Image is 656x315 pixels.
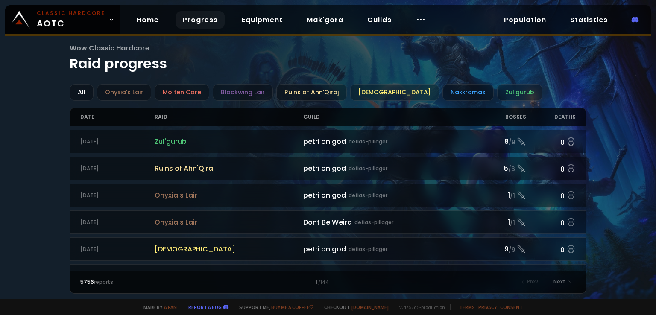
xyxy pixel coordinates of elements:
h1: Raid progress [70,43,586,74]
span: [DEMOGRAPHIC_DATA] [155,244,303,254]
div: Bosses [477,108,526,126]
a: Population [497,11,553,29]
span: Zul'gurub [155,136,303,147]
a: Progress [176,11,225,29]
small: / 1 [510,219,515,227]
span: 5756 [80,278,94,286]
a: [DATE]Ruins of Ahn'Qirajpetri on goddefias-pillager5/60 [70,157,586,180]
div: Zul'gurub [497,84,542,101]
div: 0 [526,216,576,228]
small: Classic Hardcore [37,9,105,17]
span: Checkout [319,304,389,310]
span: Wow Classic Hardcore [70,43,586,53]
div: Deaths [526,108,576,126]
div: Molten Core [155,84,209,101]
div: reports [80,278,204,286]
div: Prev [517,276,543,288]
div: 0 [526,162,576,175]
div: petri on god [303,244,477,254]
a: Statistics [563,11,615,29]
small: defias-pillager [348,165,387,172]
span: AOTC [37,9,105,30]
a: Report a bug [188,304,222,310]
div: Dont Be Weird [303,217,477,227]
div: 5 [477,163,526,174]
a: [DATE]Onyxia's LairDont Be Weirddefias-pillager1/10 [70,210,586,234]
a: [DATE]Zul'gurubpetri on goddefias-pillager8/90 [70,130,586,153]
div: [DATE] [80,165,155,172]
div: petri on god [303,190,477,201]
a: a fan [164,304,177,310]
div: 1 [204,278,452,286]
div: petri on god [303,136,477,147]
a: Terms [459,304,475,310]
small: / 6 [508,165,515,174]
div: Guild [303,108,477,126]
div: [DATE] [80,138,155,146]
small: / 9 [509,138,515,147]
small: / 9 [509,246,515,254]
div: Onyxia's Lair [97,84,151,101]
span: Onyxia's Lair [155,190,303,201]
span: Made by [138,304,177,310]
div: Raid [155,108,303,126]
a: Buy me a coffee [271,304,313,310]
a: Classic HardcoreAOTC [5,5,120,34]
div: 1 [477,217,526,227]
div: 1 [477,190,526,201]
div: All [70,84,94,101]
div: [DATE] [80,245,155,253]
div: 0 [526,270,576,282]
span: Ruins of Ahn'Qiraj [155,163,303,174]
div: 0 [526,243,576,255]
a: Guilds [360,11,398,29]
a: Consent [500,304,523,310]
div: Ruins of Ahn'Qiraj [276,84,347,101]
a: [DOMAIN_NAME] [351,304,389,310]
a: [DATE]NaxxramasDont Be Weirddefias-pillager12/150 [70,264,586,288]
div: 9 [477,244,526,254]
small: defias-pillager [354,219,393,226]
small: defias-pillager [348,138,387,146]
div: [DATE] [80,192,155,199]
a: [DATE]Onyxia's Lairpetri on goddefias-pillager1/10 [70,184,586,207]
div: Blackwing Lair [213,84,273,101]
span: Support me, [234,304,313,310]
div: Naxxramas [442,84,494,101]
div: 0 [526,189,576,201]
div: 8 [477,136,526,147]
span: Onyxia's Lair [155,217,303,227]
a: Mak'gora [300,11,350,29]
small: defias-pillager [348,192,387,199]
div: 0 [526,135,576,148]
span: v. d752d5 - production [394,304,445,310]
a: Equipment [235,11,290,29]
div: [DATE] [80,219,155,226]
a: Home [130,11,166,29]
small: / 144 [318,279,329,286]
div: Date [80,108,155,126]
a: Privacy [478,304,497,310]
a: [DATE][DEMOGRAPHIC_DATA]petri on goddefias-pillager9/90 [70,237,586,261]
small: defias-pillager [348,245,387,253]
div: Next [548,276,576,288]
div: [DEMOGRAPHIC_DATA] [350,84,439,101]
small: / 1 [510,192,515,201]
div: petri on god [303,163,477,174]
